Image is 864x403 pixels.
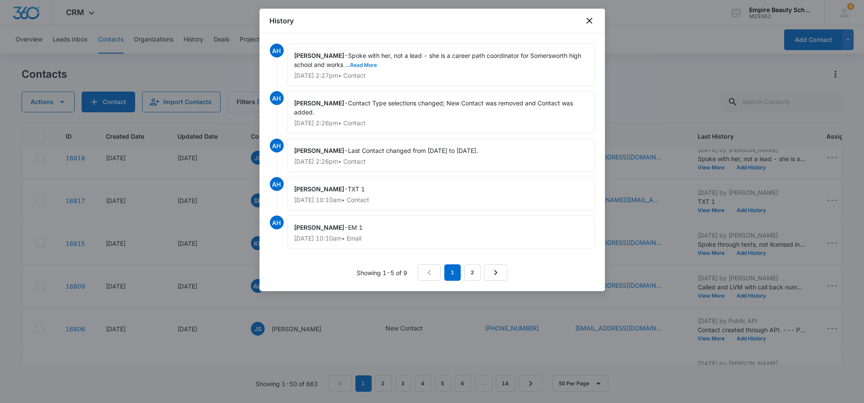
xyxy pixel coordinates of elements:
p: [DATE] 10:10am • Email [294,235,587,241]
span: [PERSON_NAME] [294,185,345,193]
span: AH [270,44,284,57]
h1: History [270,16,294,26]
p: Showing 1-5 of 9 [357,268,407,277]
div: - [287,91,595,133]
nav: Pagination [418,264,507,281]
em: 1 [444,264,461,281]
span: AH [270,139,284,152]
span: [PERSON_NAME] [294,147,345,154]
div: - [287,216,595,249]
span: [PERSON_NAME] [294,224,345,231]
div: - [287,44,595,86]
p: [DATE] 10:10am • Contact [294,197,587,203]
span: AH [270,177,284,191]
span: Spoke with her, not a lead - she is a career path coordinator for Somersworth high school and wor... [294,52,583,68]
span: TXT 1 [348,185,365,193]
button: Read More [351,63,377,68]
p: [DATE] 2:27pm • Contact [294,73,587,79]
span: AH [270,216,284,229]
div: - [287,139,595,172]
span: Last Contact changed from [DATE] to [DATE]. [348,147,478,154]
button: close [584,16,595,26]
span: EM 1 [348,224,363,231]
a: Page 2 [464,264,481,281]
p: [DATE] 2:26pm • Contact [294,159,587,165]
a: Next Page [484,264,507,281]
p: [DATE] 2:26pm • Contact [294,120,587,126]
span: AH [270,91,284,105]
span: [PERSON_NAME] [294,99,345,107]
span: [PERSON_NAME] [294,52,345,59]
div: - [287,177,595,210]
span: Contact Type selections changed; New Contact was removed and Contact was added. [294,99,575,116]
